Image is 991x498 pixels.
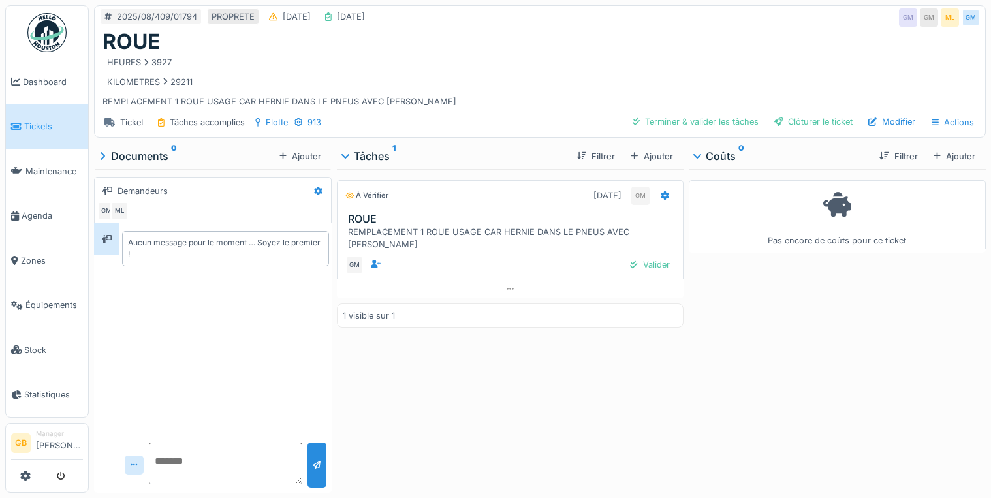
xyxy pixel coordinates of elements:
[107,76,193,88] div: KILOMETRES 29211
[348,226,677,251] div: REMPLACEMENT 1 ROUE USAGE CAR HERNIE DANS LE PNEUS AVEC [PERSON_NAME]
[118,185,168,197] div: Demandeurs
[27,13,67,52] img: Badge_color-CXgf-gQk.svg
[694,148,870,164] div: Coûts
[274,148,326,165] div: Ajouter
[348,213,677,225] h3: ROUE
[6,104,88,149] a: Tickets
[572,148,620,165] div: Filtrer
[6,59,88,104] a: Dashboard
[99,148,274,164] div: Documents
[170,116,245,129] div: Tâches accomplies
[102,29,160,54] h1: ROUE
[97,202,116,220] div: GM
[343,309,395,322] div: 1 visible sur 1
[128,237,323,260] div: Aucun message pour le moment … Soyez le premier !
[11,429,83,460] a: GB Manager[PERSON_NAME]
[107,56,172,69] div: HEURES 3927
[102,54,977,108] div: REMPLACEMENT 1 ROUE USAGE CAR HERNIE DANS LE PNEUS AVEC [PERSON_NAME]
[625,256,674,273] div: Valider
[24,344,83,356] span: Stock
[6,373,88,418] a: Statistiques
[342,148,567,164] div: Tâches
[24,120,83,132] span: Tickets
[266,116,288,129] div: Flotte
[6,328,88,373] a: Stock
[962,8,980,27] div: GM
[738,148,744,164] sup: 0
[117,10,197,23] div: 2025/08/409/01794
[21,255,83,267] span: Zones
[25,299,83,311] span: Équipements
[337,10,365,23] div: [DATE]
[392,148,396,164] sup: 1
[631,187,650,205] div: GM
[11,433,31,453] li: GB
[920,8,938,27] div: GM
[941,8,959,27] div: ML
[627,113,764,131] div: Terminer & valider les tâches
[307,116,321,129] div: 913
[171,148,177,164] sup: 0
[36,429,83,439] div: Manager
[110,202,129,220] div: ML
[769,113,858,131] div: Clôturer le ticket
[120,116,144,129] div: Ticket
[36,429,83,457] li: [PERSON_NAME]
[283,10,311,23] div: [DATE]
[23,76,83,88] span: Dashboard
[625,148,678,165] div: Ajouter
[25,165,83,178] span: Maintenance
[899,8,917,27] div: GM
[593,189,621,202] div: [DATE]
[212,10,255,23] div: PROPRETE
[24,388,83,401] span: Statistiques
[345,190,388,201] div: À vérifier
[928,148,981,165] div: Ajouter
[22,210,83,222] span: Agenda
[697,186,977,247] div: Pas encore de coûts pour ce ticket
[6,283,88,328] a: Équipements
[6,194,88,239] a: Agenda
[6,238,88,283] a: Zones
[345,256,364,274] div: GM
[863,113,920,131] div: Modifier
[926,113,980,132] div: Actions
[6,149,88,194] a: Maintenance
[874,148,922,165] div: Filtrer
